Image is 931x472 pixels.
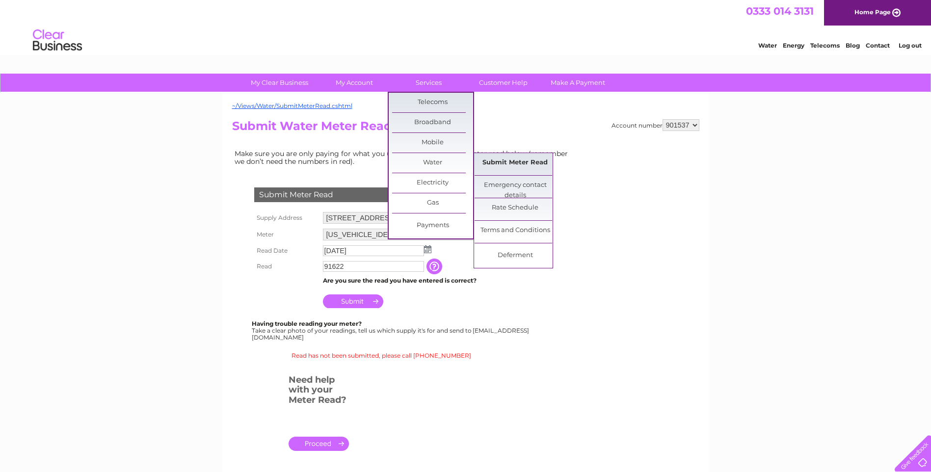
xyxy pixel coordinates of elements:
[232,119,699,138] h2: Submit Water Meter Read
[475,246,556,265] a: Deferment
[463,74,544,92] a: Customer Help
[232,102,352,109] a: ~/Views/Water/SubmitMeterRead.cshtml
[252,320,531,341] div: Take a clear photo of your readings, tell us which supply it's for and send to [EMAIL_ADDRESS][DO...
[252,226,320,243] th: Meter
[252,320,362,327] b: Having trouble reading your meter?
[899,42,922,49] a: Log out
[289,373,349,410] h3: Need help with your Meter Read?
[392,93,473,112] a: Telecoms
[234,5,698,48] div: Clear Business is a trading name of Verastar Limited (registered in [GEOGRAPHIC_DATA] No. 3667643...
[746,5,814,17] a: 0333 014 3131
[252,210,320,226] th: Supply Address
[537,74,618,92] a: Make A Payment
[252,259,320,274] th: Read
[320,274,523,287] td: Are you sure the read you have entered is correct?
[426,259,444,274] input: Information
[32,26,82,55] img: logo.png
[424,245,431,253] img: ...
[846,42,860,49] a: Blog
[388,74,469,92] a: Services
[392,216,473,236] a: Payments
[254,187,505,202] div: Submit Meter Read
[810,42,840,49] a: Telecoms
[783,42,804,49] a: Energy
[392,113,473,132] a: Broadband
[314,74,395,92] a: My Account
[232,147,576,168] td: Make sure you are only paying for what you use. Simply enter your meter read below (remember we d...
[758,42,777,49] a: Water
[612,119,699,131] div: Account number
[475,153,556,173] a: Submit Meter Read
[392,133,473,153] a: Mobile
[475,198,556,218] a: Rate Schedule
[239,74,320,92] a: My Clear Business
[232,351,531,360] p: Read has not been submitted, please call [PHONE_NUMBER]
[289,437,349,451] a: .
[475,176,556,195] a: Emergency contact details
[392,173,473,193] a: Electricity
[323,294,383,308] input: Submit
[392,153,473,173] a: Water
[252,243,320,259] th: Read Date
[392,193,473,213] a: Gas
[475,221,556,240] a: Terms and Conditions
[866,42,890,49] a: Contact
